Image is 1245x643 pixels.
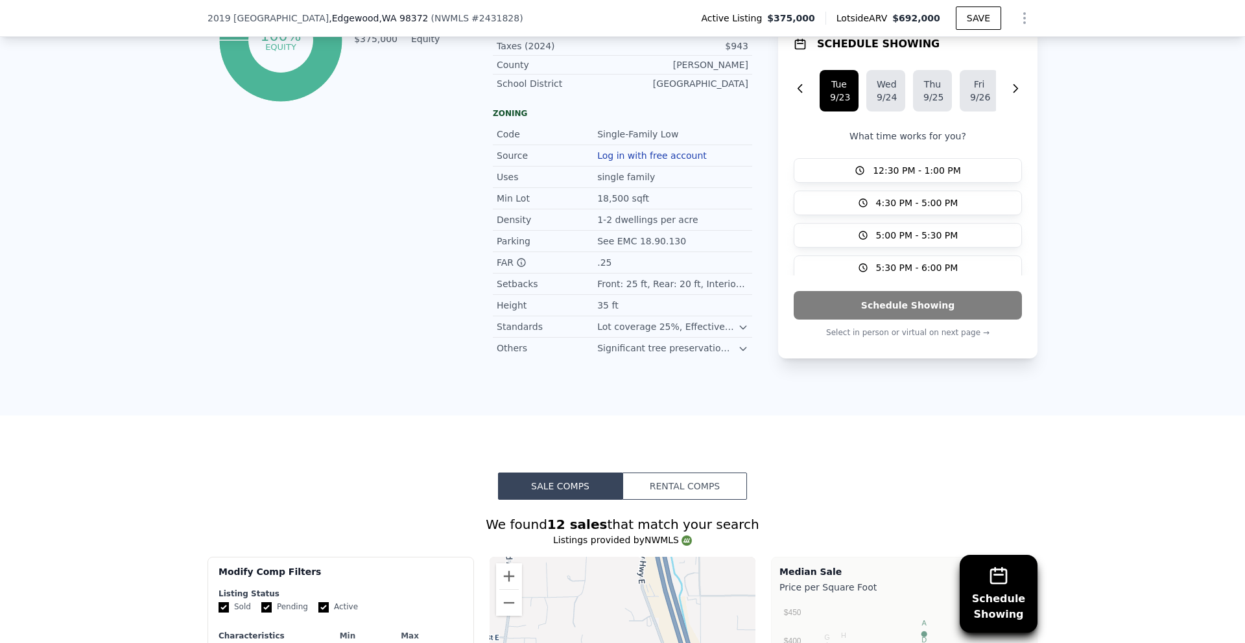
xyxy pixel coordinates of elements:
div: Density [497,213,597,226]
div: Wed [877,78,895,91]
div: Height [497,299,597,312]
div: Tue [830,78,848,91]
span: 12:30 PM - 1:00 PM [873,164,961,177]
div: We found that match your search [207,515,1037,533]
strong: 12 sales [547,517,608,532]
span: , Edgewood [329,12,428,25]
button: SAVE [956,6,1001,30]
div: County [497,58,622,71]
div: Fri [970,78,988,91]
div: Lot coverage 25%, Effective impervious surface 35% [597,320,738,333]
div: Parking [497,235,597,248]
label: Active [318,602,358,613]
div: Significant tree preservation required [597,342,738,355]
div: Max [381,631,438,641]
button: Show Options [1012,5,1037,31]
div: 18,500 sqft [597,192,652,205]
div: Min Lot [497,192,597,205]
div: Standards [497,320,597,333]
button: Thu9/25 [913,70,952,111]
span: # 2431828 [471,13,519,23]
div: $943 [622,40,748,53]
td: Equity [409,32,467,46]
label: Sold [219,602,251,613]
div: Median Sale [779,565,1029,578]
div: Thu [923,78,942,91]
input: Active [318,602,329,613]
button: Tue9/23 [820,70,859,111]
div: 9/25 [923,91,942,104]
div: Others [497,342,597,355]
div: Single-Family Low [597,128,681,141]
span: $375,000 [767,12,815,25]
div: Source [497,149,597,162]
div: FAR [497,256,597,269]
span: , WA 98372 [379,13,428,23]
span: NWMLS [434,13,469,23]
div: [PERSON_NAME] [622,58,748,71]
button: 5:00 PM - 5:30 PM [794,223,1022,248]
div: ( ) [431,12,523,25]
label: Pending [261,602,308,613]
div: Taxes (2024) [497,40,622,53]
div: [GEOGRAPHIC_DATA] [622,77,748,90]
text: A [922,619,927,627]
div: Setbacks [497,277,597,290]
td: $375,000 [353,32,398,46]
div: Front: 25 ft, Rear: 20 ft, Interior: 8 ft [597,277,748,290]
button: Log in with free account [597,150,707,161]
span: 4:30 PM - 5:00 PM [876,196,958,209]
span: 5:30 PM - 6:00 PM [876,261,958,274]
button: ScheduleShowing [960,555,1037,633]
button: Wed9/24 [866,70,905,111]
div: 9/23 [830,91,848,104]
span: 5:00 PM - 5:30 PM [876,229,958,242]
span: 2019 [GEOGRAPHIC_DATA] [207,12,329,25]
div: 1-2 dwellings per acre [597,213,700,226]
p: What time works for you? [794,130,1022,143]
text: G [824,633,830,641]
h1: SCHEDULE SHOWING [817,36,940,52]
text: H [841,631,846,639]
div: Code [497,128,597,141]
div: Listing Status [219,589,463,599]
div: Uses [497,170,597,183]
tspan: equity [265,41,296,51]
span: Active Listing [701,12,767,25]
span: $692,000 [892,13,940,23]
span: Lotside ARV [836,12,892,25]
button: Schedule Showing [794,291,1022,320]
button: 12:30 PM - 1:00 PM [794,158,1022,183]
button: Sale Comps [498,473,622,500]
div: Modify Comp Filters [219,565,463,589]
button: Fri9/26 [960,70,999,111]
div: Characteristics [219,631,314,641]
p: Select in person or virtual on next page → [794,325,1022,340]
div: 9/24 [877,91,895,104]
button: Zoom out [496,590,522,616]
input: Pending [261,602,272,613]
button: 4:30 PM - 5:00 PM [794,191,1022,215]
div: Listings provided by NWMLS [207,533,1037,546]
text: $450 [784,608,801,617]
div: Price per Square Foot [779,578,1029,596]
div: single family [597,170,658,183]
div: Min [319,631,376,641]
div: 9/26 [970,91,988,104]
button: 5:30 PM - 6:00 PM [794,255,1022,280]
div: School District [497,77,622,90]
button: Zoom in [496,563,522,589]
img: NWMLS Logo [682,535,692,546]
div: Zoning [493,108,752,119]
input: Sold [219,602,229,613]
div: .25 [597,256,614,269]
div: 35 ft [597,299,621,312]
div: See EMC 18.90.130 [597,235,689,248]
button: Rental Comps [622,473,747,500]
